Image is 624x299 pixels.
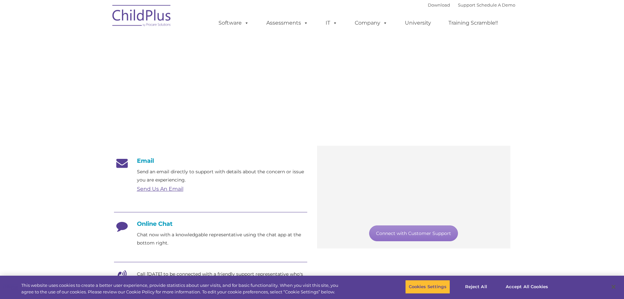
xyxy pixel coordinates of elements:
a: Training Scramble!! [442,16,504,30]
font: | [428,2,515,8]
h4: Email [114,157,307,164]
a: Download [428,2,450,8]
img: ChildPlus by Procare Solutions [109,0,175,33]
a: Send Us An Email [137,186,183,192]
a: Software [212,16,255,30]
p: Send an email directly to support with details about the concern or issue you are experiencing. [137,168,307,184]
p: Call [DATE] to be connected with a friendly support representative who's eager to help. [137,270,307,287]
a: University [398,16,438,30]
div: This website uses cookies to create a better user experience, provide statistics about user visit... [21,282,343,295]
button: Close [606,280,621,294]
a: Support [458,2,475,8]
a: Company [348,16,394,30]
a: Schedule A Demo [477,2,515,8]
a: Connect with Customer Support [369,225,458,241]
p: Chat now with a knowledgable representative using the chat app at the bottom right. [137,231,307,247]
a: Assessments [260,16,315,30]
button: Reject All [456,280,497,294]
button: Cookies Settings [405,280,450,294]
h4: Online Chat [114,220,307,227]
button: Accept All Cookies [502,280,552,294]
a: IT [319,16,344,30]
